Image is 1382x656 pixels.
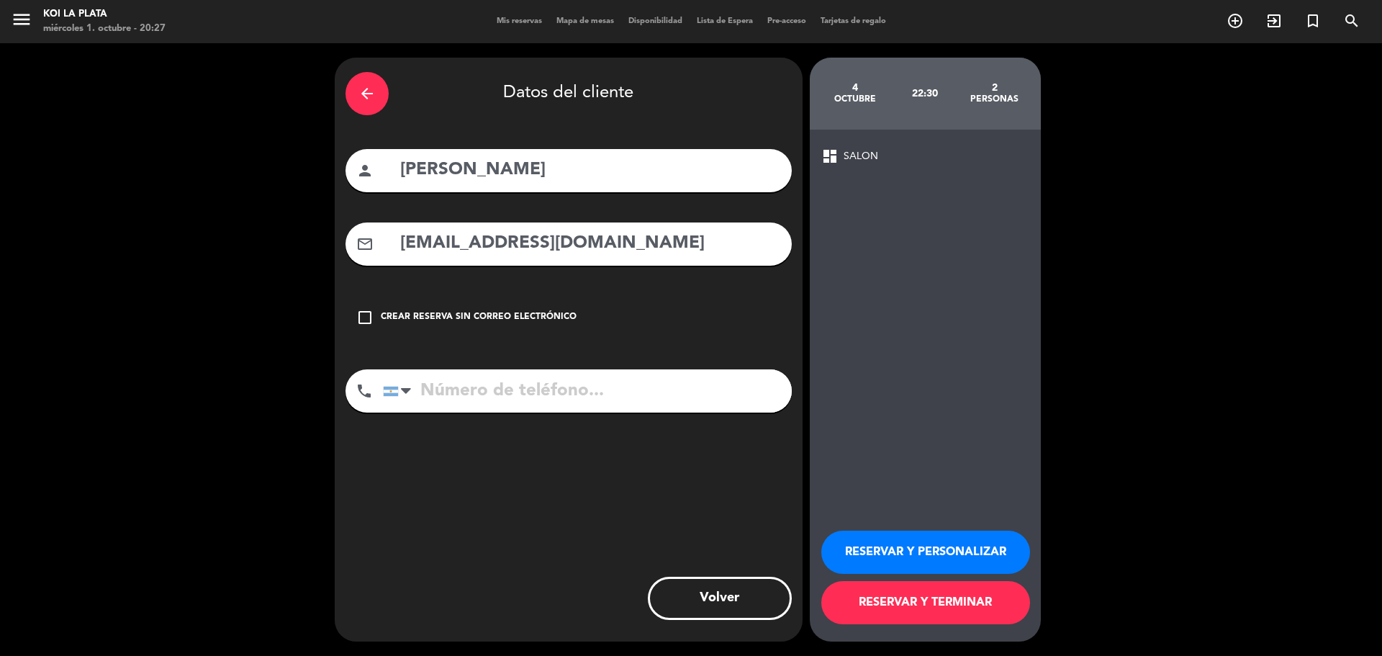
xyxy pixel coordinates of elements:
div: 22:30 [890,68,959,119]
span: Lista de Espera [690,17,760,25]
i: add_circle_outline [1227,12,1244,30]
i: check_box_outline_blank [356,309,374,326]
i: phone [356,382,373,400]
div: personas [959,94,1029,105]
input: Email del cliente [399,229,781,259]
i: mail_outline [356,235,374,253]
button: menu [11,9,32,35]
div: Datos del cliente [345,68,792,119]
div: octubre [821,94,890,105]
div: Crear reserva sin correo electrónico [381,310,577,325]
i: menu [11,9,32,30]
i: exit_to_app [1265,12,1283,30]
span: Disponibilidad [621,17,690,25]
div: 4 [821,82,890,94]
button: RESERVAR Y TERMINAR [821,581,1030,624]
div: miércoles 1. octubre - 20:27 [43,22,166,36]
div: 2 [959,82,1029,94]
i: turned_in_not [1304,12,1322,30]
i: arrow_back [358,85,376,102]
span: SALON [844,148,878,165]
span: dashboard [821,148,839,165]
i: person [356,162,374,179]
input: Número de teléfono... [383,369,792,413]
input: Nombre del cliente [399,156,781,185]
button: RESERVAR Y PERSONALIZAR [821,531,1030,574]
button: Volver [648,577,792,620]
span: Tarjetas de regalo [813,17,893,25]
div: KOI LA PLATA [43,7,166,22]
span: Mapa de mesas [549,17,621,25]
i: search [1343,12,1360,30]
span: Pre-acceso [760,17,813,25]
span: Mis reservas [489,17,549,25]
div: Argentina: +54 [384,370,417,412]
